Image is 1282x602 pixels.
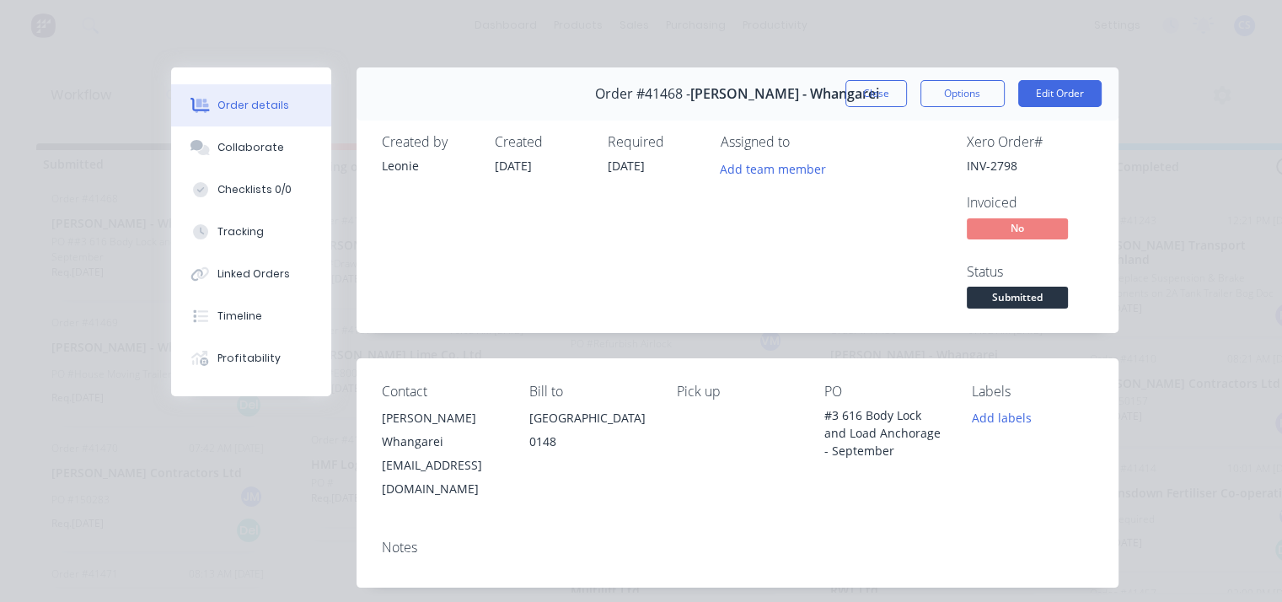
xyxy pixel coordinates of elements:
[967,195,1093,211] div: Invoiced
[171,337,331,379] button: Profitability
[824,406,945,460] div: #3 616 Body Lock and Load Anchorage - September
[382,134,475,150] div: Created by
[967,134,1093,150] div: Xero Order #
[967,287,1068,308] span: Submitted
[967,264,1093,280] div: Status
[382,157,475,175] div: Leonie
[382,540,1093,556] div: Notes
[721,157,835,180] button: Add team member
[171,126,331,169] button: Collaborate
[529,406,650,460] div: [GEOGRAPHIC_DATA]0148
[711,157,834,180] button: Add team member
[217,351,281,366] div: Profitability
[967,157,1093,175] div: INV-2798
[608,134,700,150] div: Required
[608,158,645,174] span: [DATE]
[529,384,650,400] div: Bill to
[171,84,331,126] button: Order details
[972,384,1092,400] div: Labels
[382,384,502,400] div: Contact
[845,80,907,107] button: Close
[217,224,264,239] div: Tracking
[217,98,289,113] div: Order details
[495,158,532,174] span: [DATE]
[677,384,797,400] div: Pick up
[595,86,690,102] span: Order #41468 -
[721,134,889,150] div: Assigned to
[690,86,879,102] span: [PERSON_NAME] - Whangarei
[529,406,650,430] div: [GEOGRAPHIC_DATA]
[382,454,502,501] div: [EMAIL_ADDRESS][DOMAIN_NAME]
[217,266,290,282] div: Linked Orders
[171,169,331,211] button: Checklists 0/0
[217,309,262,324] div: Timeline
[171,211,331,253] button: Tracking
[217,182,292,197] div: Checklists 0/0
[382,406,502,501] div: [PERSON_NAME] Whangarei[EMAIL_ADDRESS][DOMAIN_NAME]
[967,218,1068,239] span: No
[495,134,587,150] div: Created
[529,430,650,454] div: 0148
[171,295,331,337] button: Timeline
[824,384,945,400] div: PO
[382,406,502,454] div: [PERSON_NAME] Whangarei
[967,287,1068,312] button: Submitted
[1018,80,1102,107] button: Edit Order
[920,80,1005,107] button: Options
[217,140,284,155] div: Collaborate
[171,253,331,295] button: Linked Orders
[963,406,1040,429] button: Add labels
